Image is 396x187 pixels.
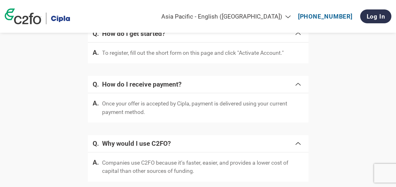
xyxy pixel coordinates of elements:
[51,13,70,24] img: Cipla
[298,13,353,20] a: [PHONE_NUMBER]
[360,9,391,23] a: Log In
[102,30,294,37] h4: How do I get started?
[102,99,304,116] p: Once your offer is accepted by Cipla, payment is delivered using your current payment method.
[5,8,41,24] img: c2fo logo
[102,49,284,57] p: To register, fill out the short form on this page and click "Activate Account."
[102,159,304,175] p: Companies use C2FO because it’s faster, easier, and provides a lower cost of capital than other s...
[102,81,294,88] h4: How do I receive payment?
[102,140,294,147] h4: Why would I use C2FO?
